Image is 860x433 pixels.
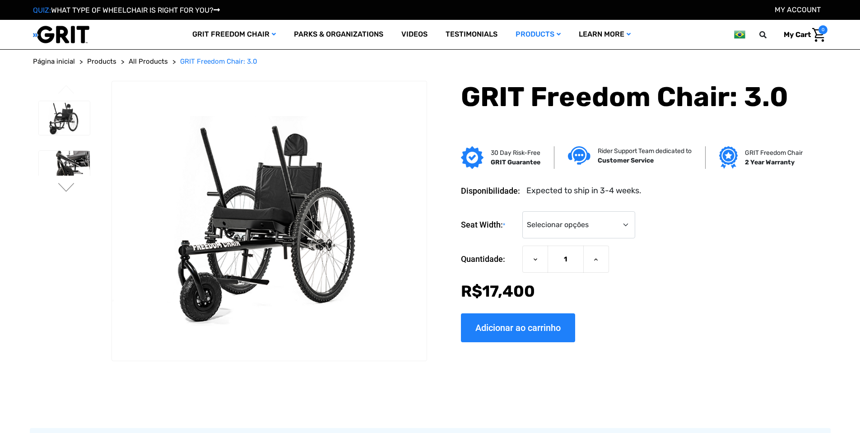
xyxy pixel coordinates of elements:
strong: 2 Year Warranty [745,158,795,166]
input: Search [763,25,777,44]
a: Videos [392,20,437,49]
img: Grit freedom [719,146,738,169]
p: Rider Support Team dedicated to [598,146,692,156]
span: GRIT Freedom Chair: 3.0 [180,57,257,65]
label: Seat Width: [461,211,518,239]
img: GRIT Freedom Chair: 3.0 [39,101,90,135]
p: 30 Day Risk-Free [491,148,540,158]
h1: GRIT Freedom Chair: 3.0 [461,81,800,113]
img: GRIT All-Terrain Wheelchair and Mobility Equipment [33,25,89,44]
a: All Products [129,56,168,67]
a: GRIT Freedom Chair [183,20,285,49]
img: GRIT Freedom Chair: 3.0 [39,151,90,185]
img: Cart [812,28,825,42]
span: My Cart [784,30,811,39]
span: Página inicial [33,57,75,65]
strong: GRIT Guarantee [491,158,540,166]
span: All Products [129,57,168,65]
a: Learn More [570,20,640,49]
a: Testimonials [437,20,507,49]
input: Adicionar ao carrinho [461,313,575,342]
span: QUIZ: [33,6,51,14]
a: QUIZ:WHAT TYPE OF WHEELCHAIR IS RIGHT FOR YOU? [33,6,220,14]
nav: Breadcrumb [33,56,827,67]
img: br.png [734,29,745,40]
dd: Expected to ship in 3-4 weeks. [526,185,642,197]
a: Conta [775,5,821,14]
a: Página inicial [33,56,75,67]
strong: Customer Service [598,157,654,164]
span: Products [87,57,116,65]
span: R$‌17,400 [461,282,535,301]
a: Carrinho com 0 itens [777,25,827,44]
img: Customer service [568,146,590,165]
button: Ir para o slide 2 de 3 [57,183,76,194]
dt: Disponibilidade: [461,185,520,197]
a: Parks & Organizations [285,20,392,49]
a: GRIT Freedom Chair: 3.0 [180,56,257,67]
p: GRIT Freedom Chair [745,148,803,158]
a: Products [87,56,116,67]
img: GRIT Guarantee [461,146,483,169]
img: GRIT Freedom Chair: 3.0 [112,116,426,326]
button: Ir para o slide 3 de 3 [57,85,76,96]
label: Quantidade: [461,246,518,273]
span: 0 [818,25,827,34]
a: Products [507,20,570,49]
